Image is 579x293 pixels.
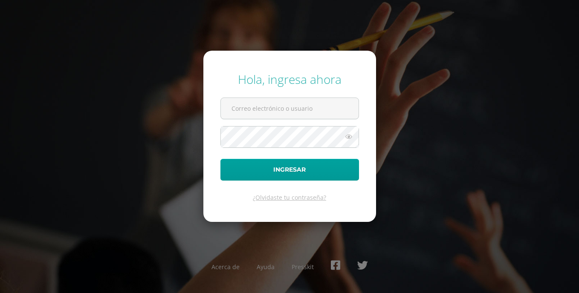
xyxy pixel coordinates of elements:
[220,71,359,87] div: Hola, ingresa ahora
[253,193,326,201] a: ¿Olvidaste tu contraseña?
[257,263,275,271] a: Ayuda
[292,263,314,271] a: Presskit
[221,98,359,119] input: Correo electrónico o usuario
[211,263,240,271] a: Acerca de
[220,159,359,181] button: Ingresar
